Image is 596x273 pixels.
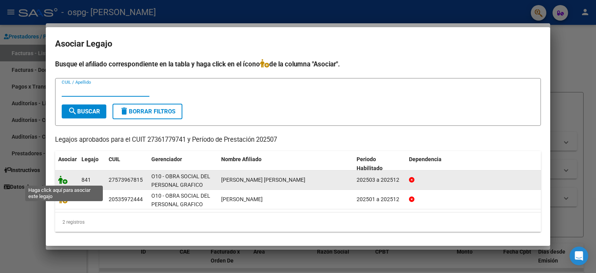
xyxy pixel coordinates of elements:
[109,176,143,184] div: 27573967815
[151,193,210,208] span: O10 - OBRA SOCIAL DEL PERSONAL GRAFICO
[409,156,442,162] span: Dependencia
[221,156,262,162] span: Nombre Afiliado
[109,195,143,204] div: 20535972444
[120,106,129,116] mat-icon: delete
[62,104,106,118] button: Buscar
[113,104,182,119] button: Borrar Filtros
[81,156,99,162] span: Legajo
[357,176,403,184] div: 202503 a 202512
[55,212,541,232] div: 2 registros
[55,37,541,51] h2: Asociar Legajo
[357,156,383,171] span: Periodo Habilitado
[106,151,148,177] datatable-header-cell: CUIL
[148,151,218,177] datatable-header-cell: Gerenciador
[109,156,120,162] span: CUIL
[353,151,406,177] datatable-header-cell: Periodo Habilitado
[151,156,182,162] span: Gerenciador
[221,177,305,183] span: QUIROZ NUÑEZ JOAQUIN ANTONIO
[151,173,210,188] span: O10 - OBRA SOCIAL DEL PERSONAL GRAFICO
[68,108,100,115] span: Buscar
[218,151,353,177] datatable-header-cell: Nombre Afiliado
[120,108,175,115] span: Borrar Filtros
[221,196,263,202] span: DIAZ LUCIANO NAIAN
[406,151,541,177] datatable-header-cell: Dependencia
[55,151,78,177] datatable-header-cell: Asociar
[357,195,403,204] div: 202501 a 202512
[81,196,91,202] span: 600
[55,135,541,145] p: Legajos aprobados para el CUIT 27361779741 y Período de Prestación 202507
[58,156,77,162] span: Asociar
[55,59,541,69] h4: Busque el afiliado correspondiente en la tabla y haga click en el ícono de la columna "Asociar".
[68,106,77,116] mat-icon: search
[78,151,106,177] datatable-header-cell: Legajo
[570,247,588,265] div: Open Intercom Messenger
[81,177,91,183] span: 841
